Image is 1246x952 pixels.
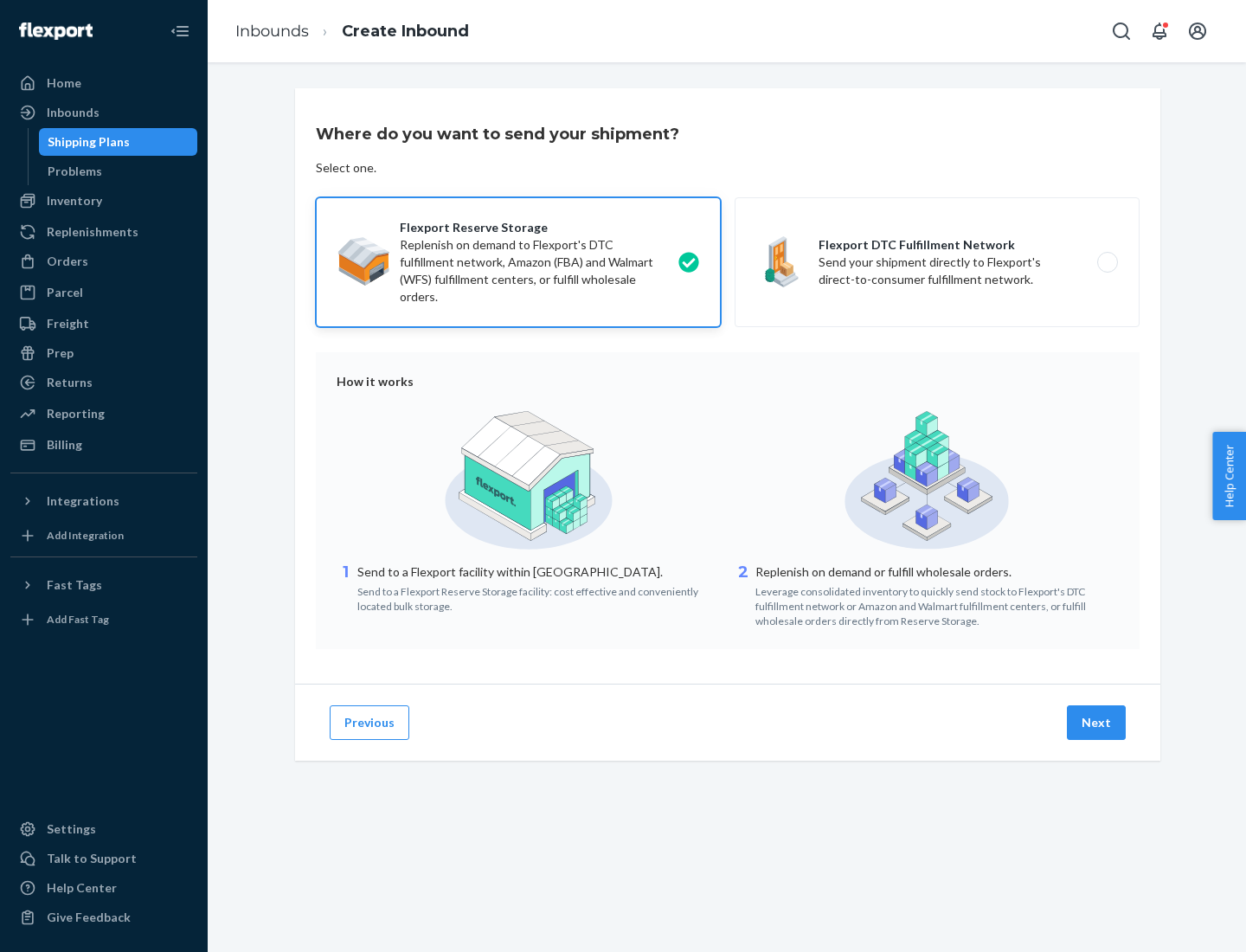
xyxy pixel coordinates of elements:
a: Inventory [10,187,197,215]
div: Parcel [47,284,83,301]
div: Leverage consolidated inventory to quickly send stock to Flexport's DTC fulfillment network or Am... [755,581,1119,628]
a: Add Integration [10,522,197,550]
div: Reporting [47,405,105,422]
button: Open Search Box [1104,14,1139,48]
button: Close Navigation [163,14,197,48]
button: Open account menu [1180,14,1215,48]
div: 1 [337,562,354,614]
a: Shipping Plans [39,128,198,156]
div: Select one. [316,159,376,177]
a: Orders [10,248,197,275]
a: Replenishments [10,218,197,246]
button: Help Center [1212,432,1246,520]
button: Previous [330,705,409,740]
a: Billing [10,431,197,459]
a: Inbounds [235,22,309,41]
a: Freight [10,310,197,338]
div: Orders [47,253,88,270]
a: Reporting [10,400,197,428]
div: Integrations [47,492,119,510]
a: Talk to Support [10,845,197,872]
a: Settings [10,815,197,843]
a: Parcel [10,279,197,306]
div: Home [47,74,81,92]
a: Create Inbound [342,22,469,41]
a: Home [10,69,197,97]
div: Shipping Plans [48,133,130,151]
div: Replenishments [47,223,138,241]
a: Returns [10,369,197,396]
h3: Where do you want to send your shipment? [316,123,679,145]
button: Integrations [10,487,197,515]
div: Problems [48,163,102,180]
p: Replenish on demand or fulfill wholesale orders. [755,563,1119,581]
div: Help Center [47,879,117,897]
a: Problems [39,158,198,185]
button: Open notifications [1142,14,1177,48]
div: Inbounds [47,104,100,121]
div: Give Feedback [47,909,131,926]
div: Talk to Support [47,850,137,867]
div: Add Integration [47,528,124,543]
div: 2 [735,562,752,628]
div: How it works [337,373,1119,390]
div: Freight [47,315,89,332]
div: Add Fast Tag [47,612,109,627]
button: Fast Tags [10,571,197,599]
a: Help Center [10,874,197,902]
button: Next [1067,705,1126,740]
div: Returns [47,374,93,391]
ol: breadcrumbs [222,6,483,57]
div: Send to a Flexport Reserve Storage facility: cost effective and conveniently located bulk storage. [357,581,721,614]
img: Flexport logo [19,23,93,40]
div: Billing [47,436,82,453]
div: Fast Tags [47,576,102,594]
div: Settings [47,820,96,838]
button: Give Feedback [10,904,197,931]
a: Inbounds [10,99,197,126]
a: Prep [10,339,197,367]
div: Inventory [47,192,102,209]
p: Send to a Flexport facility within [GEOGRAPHIC_DATA]. [357,563,721,581]
a: Add Fast Tag [10,606,197,634]
div: Prep [47,344,74,362]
